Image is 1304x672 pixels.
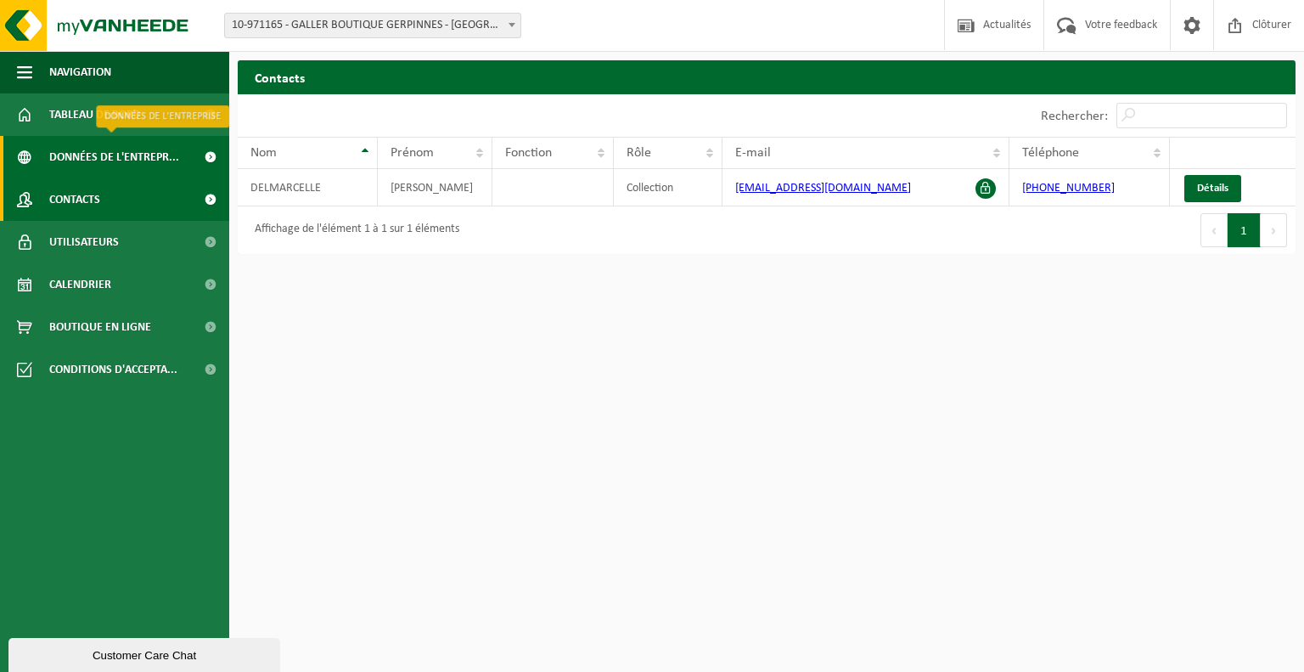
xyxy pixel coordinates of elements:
span: E-mail [735,146,771,160]
iframe: chat widget [8,635,284,672]
span: Navigation [49,51,111,93]
td: Collection [614,169,722,206]
h2: Contacts [238,60,1296,93]
a: Détails [1184,175,1241,202]
span: 10-971165 - GALLER BOUTIQUE GERPINNES - GERPINNES [225,14,520,37]
span: Fonction [505,146,552,160]
span: Détails [1197,183,1228,194]
button: Previous [1200,213,1228,247]
td: DELMARCELLE [238,169,378,206]
a: [PHONE_NUMBER] [1022,182,1115,195]
span: Tableau de bord [49,93,141,136]
span: Calendrier [49,263,111,306]
span: Contacts [49,178,100,221]
span: 10-971165 - GALLER BOUTIQUE GERPINNES - GERPINNES [224,13,521,38]
button: 1 [1228,213,1261,247]
span: Téléphone [1022,146,1079,160]
button: Next [1261,213,1287,247]
td: [PERSON_NAME] [378,169,492,206]
span: Conditions d'accepta... [49,348,177,391]
span: Utilisateurs [49,221,119,263]
span: Nom [250,146,277,160]
span: Rôle [627,146,651,160]
span: Boutique en ligne [49,306,151,348]
a: [EMAIL_ADDRESS][DOMAIN_NAME] [735,182,911,195]
span: Prénom [391,146,434,160]
div: Affichage de l'élément 1 à 1 sur 1 éléments [246,215,459,246]
span: Données de l'entrepr... [49,136,179,178]
label: Rechercher: [1041,110,1108,123]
